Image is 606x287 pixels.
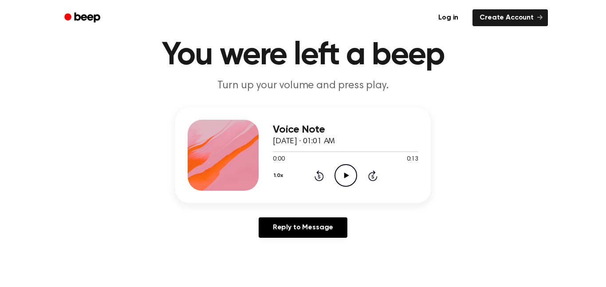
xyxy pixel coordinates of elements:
[76,39,530,71] h1: You were left a beep
[273,168,286,183] button: 1.0x
[472,9,548,26] a: Create Account
[133,79,473,93] p: Turn up your volume and press play.
[58,9,108,27] a: Beep
[429,8,467,28] a: Log in
[407,155,418,164] span: 0:13
[273,138,335,145] span: [DATE] · 01:01 AM
[273,124,418,136] h3: Voice Note
[273,155,284,164] span: 0:00
[259,217,347,238] a: Reply to Message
